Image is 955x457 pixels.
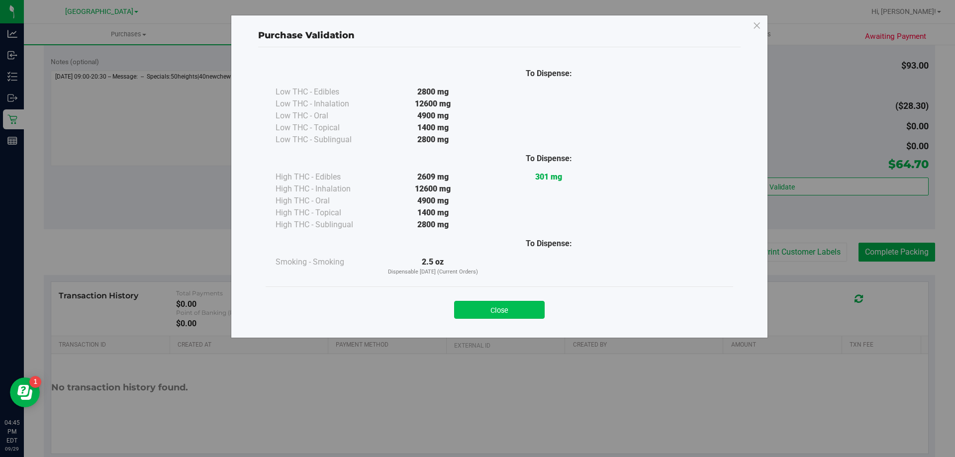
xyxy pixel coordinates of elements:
div: 12600 mg [375,98,491,110]
div: Low THC - Sublingual [276,134,375,146]
div: 1400 mg [375,207,491,219]
div: Low THC - Edibles [276,86,375,98]
p: Dispensable [DATE] (Current Orders) [375,268,491,276]
div: High THC - Inhalation [276,183,375,195]
div: High THC - Sublingual [276,219,375,231]
div: Low THC - Topical [276,122,375,134]
div: 4900 mg [375,110,491,122]
div: Smoking - Smoking [276,256,375,268]
div: To Dispense: [491,68,607,80]
div: 2.5 oz [375,256,491,276]
div: To Dispense: [491,238,607,250]
div: 12600 mg [375,183,491,195]
div: High THC - Oral [276,195,375,207]
div: High THC - Edibles [276,171,375,183]
div: Low THC - Oral [276,110,375,122]
div: 2609 mg [375,171,491,183]
button: Close [454,301,545,319]
div: 4900 mg [375,195,491,207]
iframe: Resource center unread badge [29,376,41,388]
div: 2800 mg [375,219,491,231]
iframe: Resource center [10,377,40,407]
strong: 301 mg [535,172,562,182]
div: Low THC - Inhalation [276,98,375,110]
div: 2800 mg [375,86,491,98]
div: 1400 mg [375,122,491,134]
div: High THC - Topical [276,207,375,219]
span: Purchase Validation [258,30,355,41]
div: 2800 mg [375,134,491,146]
div: To Dispense: [491,153,607,165]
